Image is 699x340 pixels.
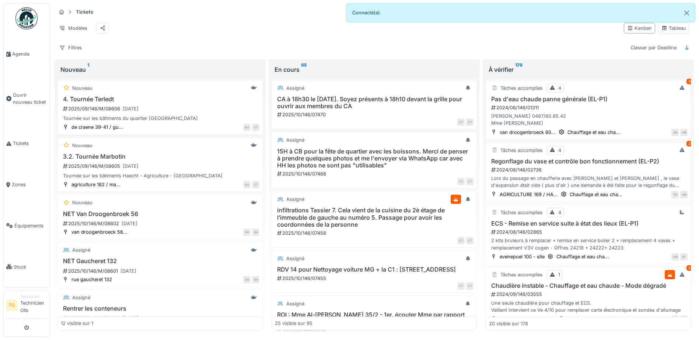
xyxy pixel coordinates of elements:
[56,42,85,53] div: Filtres
[556,253,609,260] div: Chauffage et eau cha...
[490,166,688,173] div: 2024/08/146/02736
[13,140,47,147] span: Tickets
[489,158,688,165] h3: Regonflage du vase et contrôle bon fonctionnement (EL-P2)
[680,191,688,198] div: VM
[120,268,136,275] div: [DATE]
[243,229,251,236] div: SH
[3,33,50,75] a: Agenda
[56,23,91,33] div: Modèles
[500,271,543,278] div: Tâches accomplies
[500,147,543,154] div: Tâches accomplies
[72,199,92,206] div: Nouveau
[680,315,688,323] div: VM
[489,113,688,127] div: [PERSON_NAME] 0487/60.85.42 Mme [PERSON_NAME]
[466,118,473,126] div: CT
[72,85,92,92] div: Nouveau
[243,124,251,131] div: NJ
[243,181,251,188] div: NJ
[346,3,696,22] div: Connecté(e).
[558,271,560,278] div: 1
[275,266,473,273] h3: RDV 14 pour Nettoyage voiture MG + la C1 : [STREET_ADDRESS]
[62,162,259,171] div: 2025/09/146/M/08605
[13,92,47,106] span: Ouvrir nouveau ticket
[72,142,92,149] div: Nouveau
[276,275,473,282] div: 2025/10/146/07455
[14,263,47,270] span: Stock
[3,123,50,164] a: Tickets
[466,282,473,290] div: CT
[3,246,50,287] a: Stock
[489,237,688,251] div: 2 kits bruleurs à remplacer + remise en service boiler 2 + remplacement 4 vases + remplacement V3...
[61,96,259,103] h3: 4. Tournée Terledt
[457,282,465,290] div: CT
[627,25,652,32] div: Kanban
[3,75,50,123] a: Ouvrir nouveau ticket
[62,314,259,323] div: 2025/09/146/M/08600
[558,147,561,154] div: 4
[123,315,139,322] div: [DATE]
[286,137,304,144] div: Assigné
[62,266,259,276] div: 2025/10/146/M/08601
[686,265,692,271] div: 2
[61,172,259,179] div: Tournée sur les bâtiments Haecht - Agriculture - [GEOGRAPHIC_DATA]
[678,3,695,23] button: Close
[275,207,473,228] h3: infiltrations Tassier 7. Cela vient de la cuisine du 2è étage de l’immeuble de gauche au numéro 5...
[252,181,259,188] div: CT
[286,255,304,262] div: Assigné
[680,253,688,261] div: EF
[123,163,139,170] div: [DATE]
[570,191,622,198] div: Chauffage et eau cha...
[489,175,688,189] div: Lors du passage en chaufferie avec [PERSON_NAME] et [PERSON_NAME] , le vase d'expansion était vid...
[72,294,90,301] div: Assigné
[671,129,679,136] div: AB
[466,237,473,244] div: CT
[71,124,123,131] div: de craene 39-41 / gu...
[12,181,47,188] span: Zones
[73,8,96,15] strong: Tickets
[489,220,688,227] h3: ECS - Remise en service suite à état des lieux (EL-P1)
[6,300,17,311] li: TO
[500,209,543,216] div: Tâches accomplies
[489,65,688,74] div: À vérifier
[87,65,89,74] sup: 1
[20,294,47,317] li: Technicien Otb
[489,320,528,327] div: 20 visible sur 178
[61,320,93,327] div: 12 visible sur 1
[466,178,473,185] div: CT
[71,276,112,283] div: rue gaucheret 132
[61,258,259,265] h3: NET Gaucheret 132
[515,65,522,74] sup: 178
[72,247,90,254] div: Assigné
[62,104,259,113] div: 2025/09/146/M/08606
[686,141,692,146] div: 2
[490,229,688,235] div: 2024/08/146/02865
[71,181,120,188] div: agriculture 182 / ma...
[680,129,688,136] div: VM
[12,50,47,57] span: Agenda
[3,205,50,246] a: Équipements
[15,7,38,29] img: Badge_color-CXgf-gQk.svg
[123,105,139,112] div: [DATE]
[62,219,259,228] div: 2025/10/146/M/08602
[252,276,259,283] div: SH
[275,320,312,327] div: 25 visible sur 95
[500,253,545,260] div: evenepoel 100 - site
[286,300,304,307] div: Assigné
[286,196,304,203] div: Assigné
[61,210,259,217] h3: NET Van Droogenbroek 56
[301,65,307,74] sup: 95
[14,222,47,229] span: Équipements
[252,124,259,131] div: CT
[457,237,465,244] div: CT
[275,148,473,169] h3: 15H à CB pour la fête de quartier avec les boissons. Merci de penser à prendre quelques photos et...
[61,153,259,160] h3: 3.2. Tournée Marbotin
[489,300,688,314] div: Une seule chaudière pour chauffage et ECS. Vaillant intervient ce Ve 4/10 pour remplacer carte él...
[489,282,688,289] h3: Chaudière instable - Chauffage et eau chaude - Mode dégradé
[20,294,47,300] div: Technicien
[71,229,127,235] div: van droogenbroeck 56...
[567,315,620,322] div: Chauffage et eau cha...
[60,65,260,74] div: Nouveau
[558,209,561,216] div: 4
[275,96,473,110] h3: CA à 18h30 le [DATE]. Soyez présents à 18h10 devant la grille pour ouvrir aux membres du CA
[558,85,561,92] div: 4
